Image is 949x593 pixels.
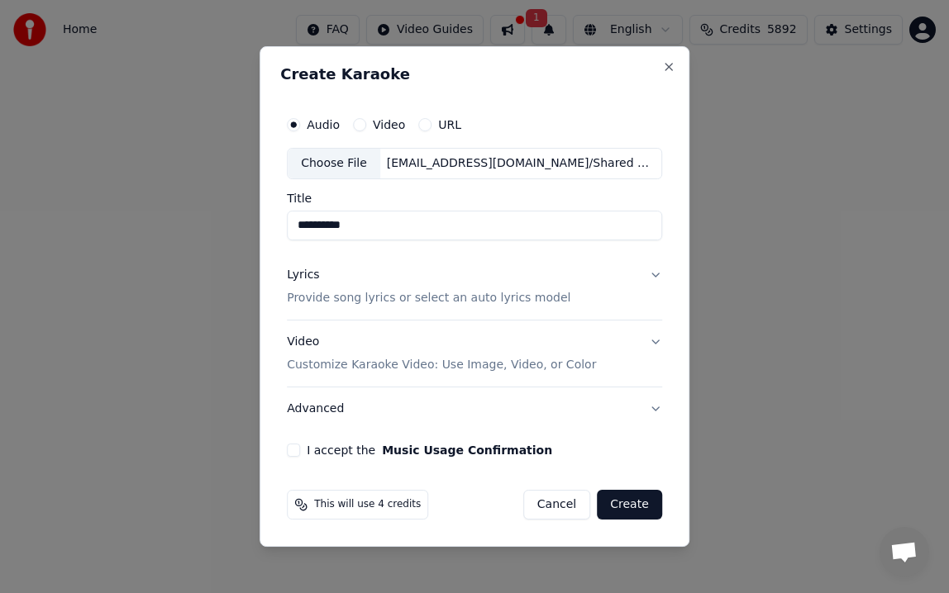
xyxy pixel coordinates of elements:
span: This will use 4 credits [314,498,421,511]
div: Choose File [288,149,380,178]
label: Title [287,192,662,204]
button: Cancel [523,490,590,519]
label: I accept the [307,444,552,456]
button: LyricsProvide song lyrics or select an auto lyrics model [287,254,662,320]
div: [EMAIL_ADDRESS][DOMAIN_NAME]/Shared drives/Sing King G Drive/Filemaker/CPT_Tracks/New Content/105... [380,155,661,172]
div: Lyrics [287,267,319,283]
button: I accept the [382,444,552,456]
label: URL [438,119,461,130]
label: Audio [307,119,340,130]
h2: Create Karaoke [280,67,669,82]
label: Video [373,119,405,130]
div: Video [287,334,596,373]
button: Create [597,490,662,519]
p: Customize Karaoke Video: Use Image, Video, or Color [287,357,596,373]
button: VideoCustomize Karaoke Video: Use Image, Video, or Color [287,320,662,387]
button: Advanced [287,387,662,430]
p: Provide song lyrics or select an auto lyrics model [287,290,570,306]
